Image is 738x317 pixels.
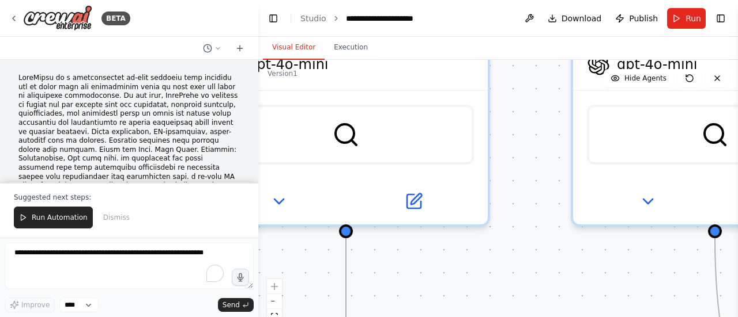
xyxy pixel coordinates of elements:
span: Send [223,300,240,310]
button: Visual Editor [263,36,325,60]
button: Hide Agents [604,69,673,87]
button: Download [543,8,607,29]
button: Publish [611,8,662,29]
span: Improve [21,300,50,310]
span: Run [686,13,701,24]
img: SerperDevTool [701,121,729,148]
button: Send [218,298,254,312]
button: Execution [325,36,377,60]
span: gpt-4o-mini [248,55,329,74]
span: Download [562,13,602,24]
button: Show right sidebar [713,10,729,26]
button: Hide left sidebar [265,10,281,26]
a: Studio [300,14,326,23]
div: Version 1 [268,69,298,78]
button: Run [667,8,706,29]
span: Dismiss [103,213,130,222]
img: Logo [23,5,92,31]
button: Open in side panel [348,188,479,215]
div: BETA [101,12,130,25]
button: Start a new chat [231,41,249,55]
button: Dismiss [97,207,135,228]
button: Improve [5,297,55,312]
span: gpt-4o-mini [617,55,698,74]
img: SerperDevTool [332,121,360,148]
button: zoom out [267,294,282,309]
span: Hide Agents [624,74,667,83]
span: Run Automation [32,213,88,222]
span: Publish [629,13,658,24]
nav: breadcrumb [300,13,413,24]
button: Run Automation [14,207,93,228]
p: Suggested next steps: [14,193,244,202]
p: LoreMipsu do s ametconsectet ad-elit seddoeiu temp incididu utl et dolor magn ali enimadminim ven... [18,74,240,280]
button: Switch to previous chat [198,41,226,55]
textarea: To enrich screen reader interactions, please activate Accessibility in Grammarly extension settings [5,243,254,289]
button: Click to speak your automation idea [232,269,249,286]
